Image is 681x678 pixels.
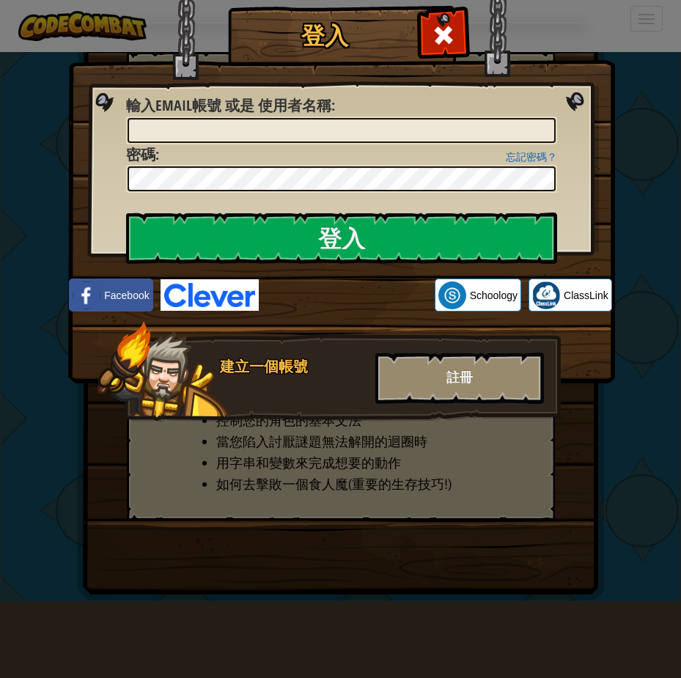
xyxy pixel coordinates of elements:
h1: 登入 [232,23,419,48]
img: schoology.png [438,281,466,309]
img: facebook_small.png [73,281,100,309]
img: clever-logo-blue.png [161,279,259,311]
label: : [126,144,159,166]
div: 建立一個帳號 [220,356,367,377]
span: ClassLink [564,288,608,303]
div: 註冊 [375,353,544,404]
label: : [126,95,335,117]
span: 密碼 [126,144,155,164]
iframe: 「使用 Google 帳戶登入」按鈕 [259,279,435,312]
img: classlink-logo-small.png [532,281,560,309]
a: 忘記密碼？ [506,151,557,163]
span: Schoology [470,288,518,303]
input: 登入 [126,213,557,264]
span: Facebook [104,288,149,303]
span: 輸入Email帳號 或是 使用者名稱 [126,95,331,115]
